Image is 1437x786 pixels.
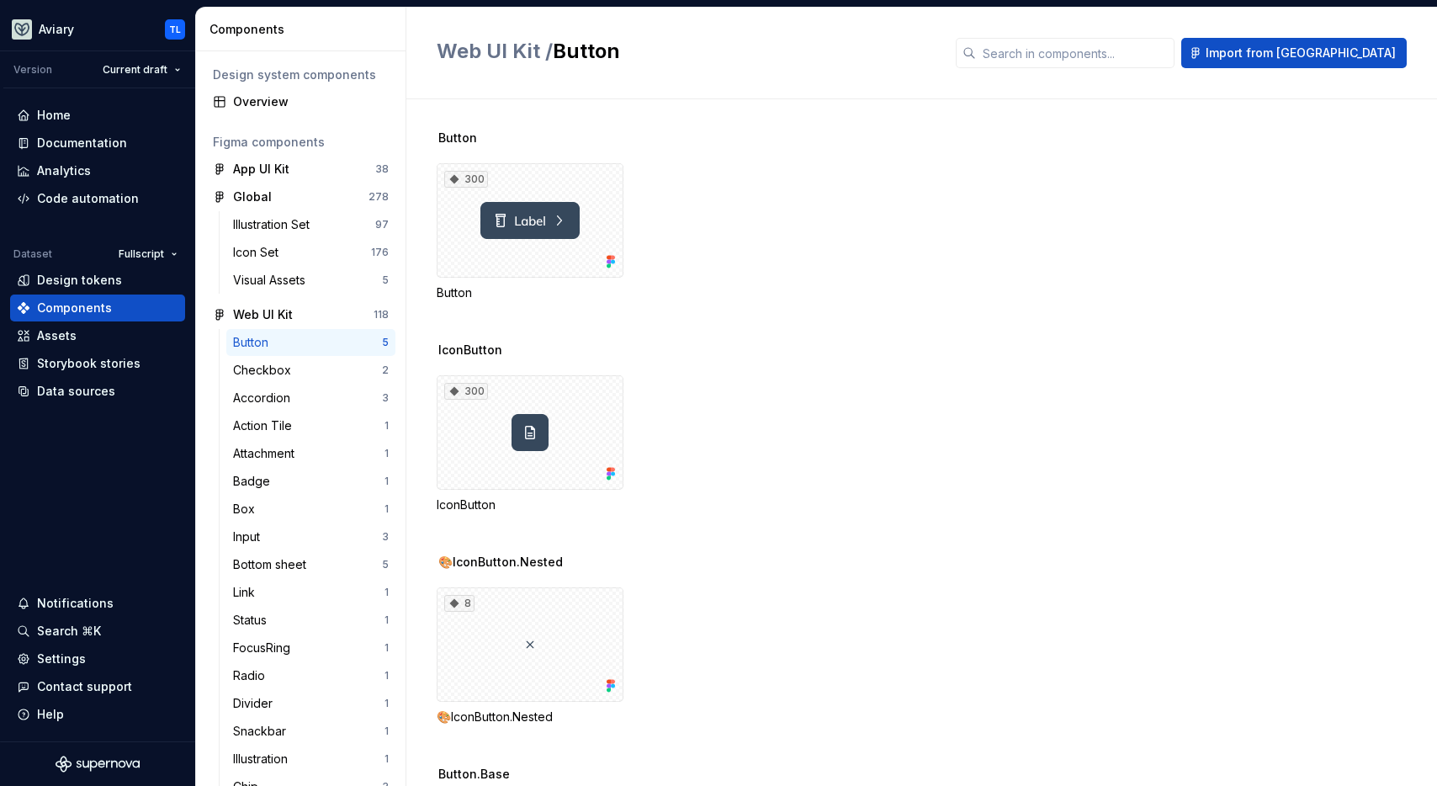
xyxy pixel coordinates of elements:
a: Box1 [226,496,395,523]
div: 97 [375,218,389,231]
a: Data sources [10,378,185,405]
div: 2 [382,364,389,377]
div: TL [169,23,181,36]
div: 5 [382,274,389,287]
img: 256e2c79-9abd-4d59-8978-03feab5a3943.png [12,19,32,40]
div: 300 [444,171,488,188]
div: Web UI Kit [233,306,293,323]
div: Illustration [233,751,294,767]
div: App UI Kit [233,161,289,178]
div: Components [209,21,399,38]
button: Search ⌘K [10,618,185,645]
div: 300 [444,383,488,400]
div: FocusRing [233,640,297,656]
a: Divider1 [226,690,395,717]
div: 1 [384,502,389,516]
a: Attachment1 [226,440,395,467]
a: App UI Kit38 [206,156,395,183]
div: Visual Assets [233,272,312,289]
div: 1 [384,697,389,710]
a: Radio1 [226,662,395,689]
div: Figma components [213,134,389,151]
a: Home [10,102,185,129]
a: Checkbox2 [226,357,395,384]
div: 278 [369,190,389,204]
div: 118 [374,308,389,321]
a: Bottom sheet5 [226,551,395,578]
button: Fullscript [111,242,185,266]
div: 8 [444,595,475,612]
a: FocusRing1 [226,635,395,661]
div: Design system components [213,66,389,83]
a: Code automation [10,185,185,212]
a: Global278 [206,183,395,210]
div: Dataset [13,247,52,261]
a: Status1 [226,607,395,634]
span: Import from [GEOGRAPHIC_DATA] [1206,45,1396,61]
a: Illustration Set97 [226,211,395,238]
div: 🎨IconButton.Nested [437,709,623,725]
div: 8🎨IconButton.Nested [437,587,623,725]
div: Aviary [39,21,74,38]
div: Design tokens [37,272,122,289]
h2: Button [437,38,936,65]
div: Radio [233,667,272,684]
div: 5 [382,558,389,571]
button: Contact support [10,673,185,700]
div: Home [37,107,71,124]
a: Action Tile1 [226,412,395,439]
div: Help [37,706,64,723]
span: IconButton [438,342,502,358]
div: 300IconButton [437,375,623,513]
div: Checkbox [233,362,298,379]
span: Web UI Kit / [437,39,553,63]
span: Button [438,130,477,146]
button: Notifications [10,590,185,617]
div: Global [233,189,272,205]
div: Data sources [37,383,115,400]
button: Import from [GEOGRAPHIC_DATA] [1181,38,1407,68]
div: Icon Set [233,244,285,261]
div: 5 [382,336,389,349]
a: Accordion3 [226,385,395,412]
div: Badge [233,473,277,490]
a: Overview [206,88,395,115]
div: 38 [375,162,389,176]
a: Input3 [226,523,395,550]
a: Components [10,295,185,321]
div: Link [233,584,262,601]
button: Current draft [95,58,188,82]
div: Version [13,63,52,77]
div: Box [233,501,262,518]
a: Analytics [10,157,185,184]
svg: Supernova Logo [56,756,140,773]
div: Button [233,334,275,351]
div: Assets [37,327,77,344]
div: 3 [382,530,389,544]
a: Badge1 [226,468,395,495]
a: Storybook stories [10,350,185,377]
div: 176 [371,246,389,259]
div: 1 [384,419,389,433]
div: Attachment [233,445,301,462]
input: Search in components... [976,38,1175,68]
div: Documentation [37,135,127,151]
a: Web UI Kit118 [206,301,395,328]
a: Link1 [226,579,395,606]
span: Current draft [103,63,167,77]
a: Design tokens [10,267,185,294]
div: Analytics [37,162,91,179]
div: 1 [384,752,389,766]
div: Snackbar [233,723,293,740]
div: 1 [384,641,389,655]
div: Action Tile [233,417,299,434]
div: Settings [37,651,86,667]
span: Fullscript [119,247,164,261]
div: 3 [382,391,389,405]
div: Illustration Set [233,216,316,233]
a: Snackbar1 [226,718,395,745]
span: 🎨IconButton.Nested [438,554,563,571]
div: 300Button [437,163,623,301]
div: Divider [233,695,279,712]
